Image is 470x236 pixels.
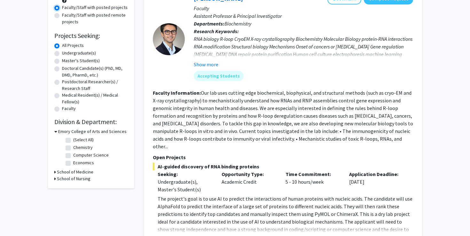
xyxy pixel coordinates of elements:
[73,144,93,151] label: Chemistry
[58,128,127,135] h3: Emory College of Arts and Sciences
[344,170,408,193] div: [DATE]
[153,153,413,161] p: Open Projects
[62,92,128,105] label: Medical Resident(s) / Medical Fellow(s)
[5,207,27,231] iframe: Chat
[62,78,128,92] label: Postdoctoral Researcher(s) / Research Staff
[153,90,201,96] b: Faculty Information:
[62,57,100,64] label: Master's Student(s)
[194,61,218,68] button: Show more
[194,12,413,20] p: Assistant Professor & Principal Investigator
[62,12,128,25] label: Faculty/Staff with posted remote projects
[222,170,276,178] p: Opportunity Type:
[62,4,128,11] label: Faculty/Staff with posted projects
[73,152,109,159] label: Computer Science
[54,32,128,40] h2: Projects Seeking:
[217,170,281,193] div: Academic Credit
[158,178,212,193] div: Undergraduate(s), Master's Student(s)
[62,105,76,112] label: Faculty
[54,118,128,126] h2: Division & Department:
[281,170,345,193] div: 5 - 10 hours/week
[194,35,413,66] div: RNA biology R-loop CryoEM X-ray crystallography Biochemistry Molecular Biology protein-RNA intera...
[286,170,340,178] p: Time Commitment:
[194,71,244,81] mat-chip: Accepting Students
[194,4,413,12] p: Faculty
[57,169,93,175] h3: School of Medicine
[73,159,94,166] label: Economics
[224,20,251,27] span: Biochemistry
[153,163,413,170] span: AI-guided discovery of RNA binding proteins
[153,90,413,150] fg-read-more: Our lab uses cutting edge biochemical, biophysical, and structural methods (such as cryo-EM and X...
[194,28,239,34] b: Research Keywords:
[62,50,96,56] label: Undergraduate(s)
[57,175,90,182] h3: School of Nursing
[194,20,224,27] b: Departments:
[158,170,212,178] p: Seeking:
[62,42,84,49] label: All Projects
[349,170,403,178] p: Application Deadline:
[62,65,128,78] label: Doctoral Candidate(s) (PhD, MD, DMD, PharmD, etc.)
[73,136,94,143] label: (Select All)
